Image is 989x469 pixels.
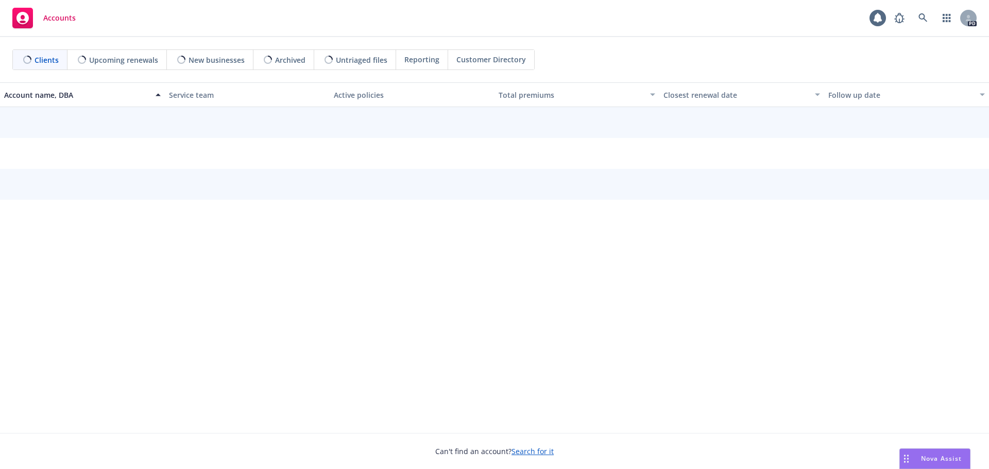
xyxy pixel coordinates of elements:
div: Drag to move [900,449,913,468]
span: Nova Assist [921,454,962,463]
div: Total premiums [499,90,644,100]
span: Customer Directory [456,54,526,65]
button: Service team [165,82,330,107]
button: Follow up date [824,82,989,107]
a: Switch app [936,8,957,28]
span: New businesses [189,55,245,65]
a: Report a Bug [889,8,910,28]
span: Untriaged files [336,55,387,65]
button: Total premiums [494,82,659,107]
div: Follow up date [828,90,974,100]
a: Search [913,8,933,28]
span: Accounts [43,14,76,22]
a: Search for it [511,446,554,456]
div: Service team [169,90,326,100]
button: Closest renewal date [659,82,824,107]
div: Account name, DBA [4,90,149,100]
button: Active policies [330,82,494,107]
div: Active policies [334,90,490,100]
button: Nova Assist [899,448,970,469]
span: Reporting [404,54,439,65]
a: Accounts [8,4,80,32]
span: Can't find an account? [435,446,554,457]
span: Upcoming renewals [89,55,158,65]
div: Closest renewal date [663,90,809,100]
span: Archived [275,55,305,65]
span: Clients [35,55,59,65]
